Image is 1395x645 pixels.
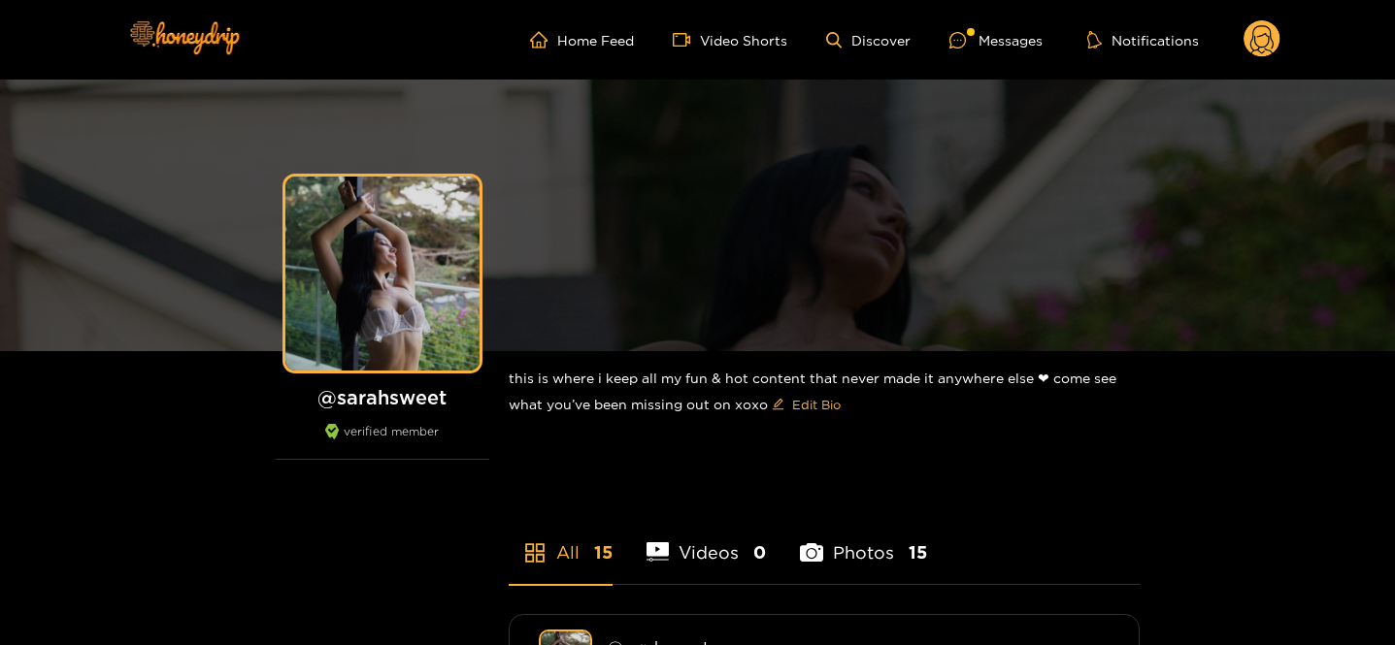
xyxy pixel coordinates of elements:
a: Discover [826,32,911,48]
button: editEdit Bio [768,389,845,420]
li: Videos [647,497,767,584]
span: Edit Bio [792,395,841,414]
button: Notifications [1081,30,1205,49]
li: All [509,497,613,584]
div: verified member [276,424,489,460]
span: home [530,31,557,48]
div: this is where i keep all my fun & hot content that never made it anywhere else ❤︎︎ come see what ... [509,351,1140,435]
h1: @ sarahsweet [276,385,489,409]
li: Photos [800,497,927,584]
div: Messages [949,29,1043,51]
span: 0 [753,540,766,564]
span: edit [772,398,784,412]
a: Video Shorts [673,31,787,48]
span: appstore [523,541,547,564]
a: Home Feed [530,31,634,48]
span: video-camera [673,31,700,48]
span: 15 [909,540,927,564]
span: 15 [594,540,613,564]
